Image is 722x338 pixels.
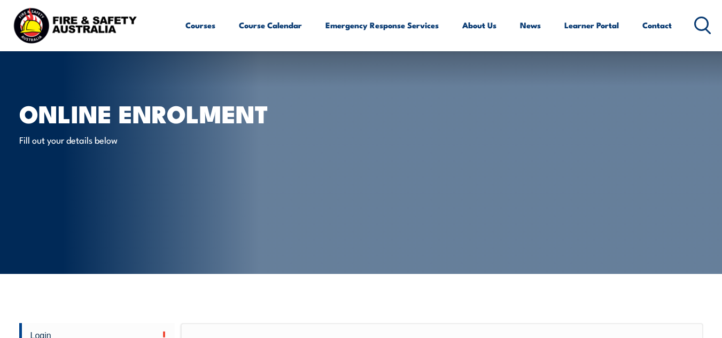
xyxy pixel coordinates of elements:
[462,12,496,38] a: About Us
[325,12,439,38] a: Emergency Response Services
[19,133,214,146] p: Fill out your details below
[520,12,541,38] a: News
[239,12,302,38] a: Course Calendar
[564,12,619,38] a: Learner Portal
[642,12,672,38] a: Contact
[19,103,283,123] h1: Online Enrolment
[185,12,215,38] a: Courses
